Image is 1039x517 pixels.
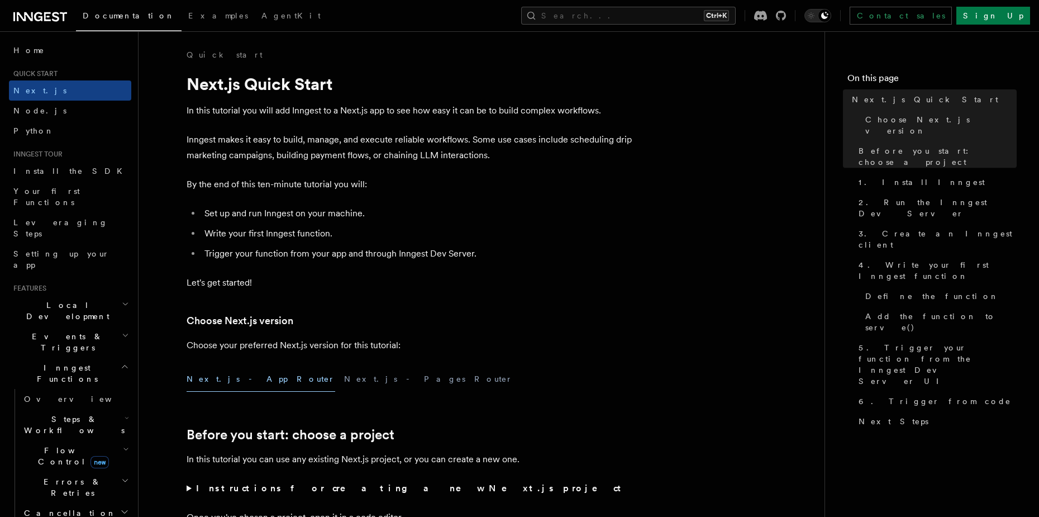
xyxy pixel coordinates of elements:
span: Overview [24,395,139,404]
a: Next Steps [854,411,1017,431]
span: Install the SDK [13,167,129,176]
span: Your first Functions [13,187,80,207]
span: Setting up your app [13,249,109,269]
span: Events & Triggers [9,331,122,353]
span: Home [13,45,45,56]
a: Sign Up [956,7,1030,25]
span: Node.js [13,106,66,115]
span: Errors & Retries [20,476,121,499]
button: Toggle dark mode [804,9,831,22]
span: Next.js Quick Start [852,94,998,105]
a: 6. Trigger from code [854,391,1017,411]
a: 2. Run the Inngest Dev Server [854,192,1017,224]
span: Next Steps [859,416,928,427]
h1: Next.js Quick Start [187,74,633,94]
button: Search...Ctrl+K [521,7,736,25]
a: Quick start [187,49,263,60]
span: Quick start [9,69,58,78]
span: 2. Run the Inngest Dev Server [859,197,1017,219]
span: Examples [188,11,248,20]
p: Let's get started! [187,275,633,291]
button: Errors & Retries [20,472,131,503]
button: Next.js - App Router [187,367,335,392]
p: In this tutorial you will add Inngest to a Next.js app to see how easy it can be to build complex... [187,103,633,118]
a: Overview [20,389,131,409]
a: Install the SDK [9,161,131,181]
a: Node.js [9,101,131,121]
a: Define the function [861,286,1017,306]
span: Leveraging Steps [13,218,108,238]
button: Events & Triggers [9,326,131,358]
a: Before you start: choose a project [187,427,394,443]
span: 3. Create an Inngest client [859,228,1017,250]
a: Choose Next.js version [861,110,1017,141]
button: Local Development [9,295,131,326]
span: Inngest tour [9,150,63,159]
strong: Instructions for creating a new Next.js project [196,483,626,494]
a: Next.js Quick Start [847,89,1017,110]
li: Trigger your function from your app and through Inngest Dev Server. [201,246,633,262]
span: Add the function to serve() [865,311,1017,333]
li: Set up and run Inngest on your machine. [201,206,633,221]
a: 1. Install Inngest [854,172,1017,192]
kbd: Ctrl+K [704,10,729,21]
span: 1. Install Inngest [859,177,985,188]
span: Documentation [83,11,175,20]
span: Inngest Functions [9,362,121,385]
span: Choose Next.js version [865,114,1017,136]
a: Examples [182,3,255,30]
span: 4. Write your first Inngest function [859,259,1017,282]
a: Leveraging Steps [9,212,131,244]
a: Your first Functions [9,181,131,212]
span: 6. Trigger from code [859,396,1011,407]
p: Inngest makes it easy to build, manage, and execute reliable workflows. Some use cases include sc... [187,132,633,163]
span: 5. Trigger your function from the Inngest Dev Server UI [859,342,1017,387]
span: Steps & Workflows [20,414,125,436]
a: Home [9,40,131,60]
button: Next.js - Pages Router [344,367,513,392]
span: Features [9,284,46,293]
a: Contact sales [850,7,952,25]
a: 5. Trigger your function from the Inngest Dev Server UI [854,338,1017,391]
span: AgentKit [261,11,321,20]
p: Choose your preferred Next.js version for this tutorial: [187,338,633,353]
p: By the end of this ten-minute tutorial you will: [187,177,633,192]
span: Define the function [865,291,999,302]
button: Inngest Functions [9,358,131,389]
li: Write your first Inngest function. [201,226,633,241]
button: Flow Controlnew [20,440,131,472]
span: new [90,456,109,468]
a: Choose Next.js version [187,313,293,329]
a: Next.js [9,80,131,101]
span: Flow Control [20,445,123,467]
a: 4. Write your first Inngest function [854,255,1017,286]
a: AgentKit [255,3,327,30]
span: Before you start: choose a project [859,145,1017,168]
span: Local Development [9,300,122,322]
a: 3. Create an Inngest client [854,224,1017,255]
button: Steps & Workflows [20,409,131,440]
p: In this tutorial you can use any existing Next.js project, or you can create a new one. [187,452,633,467]
span: Next.js [13,86,66,95]
summary: Instructions for creating a new Next.js project [187,481,633,496]
a: Documentation [76,3,182,31]
span: Python [13,126,54,135]
h4: On this page [847,72,1017,89]
a: Add the function to serve() [861,306,1017,338]
a: Before you start: choose a project [854,141,1017,172]
a: Python [9,121,131,141]
a: Setting up your app [9,244,131,275]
